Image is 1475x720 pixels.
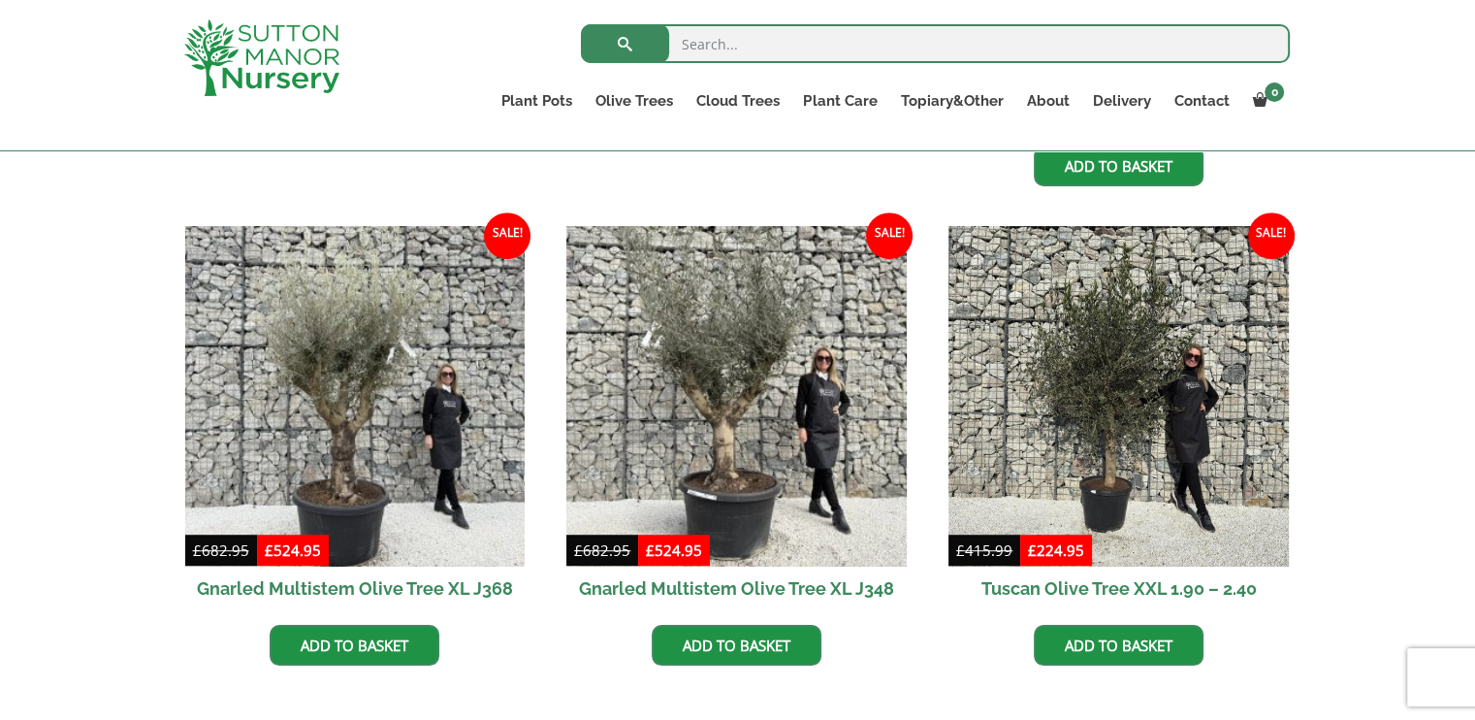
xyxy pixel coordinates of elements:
a: Add to basket: “Gnarled Multistem Olive Tree XL J368” [270,625,439,666]
a: About [1014,87,1080,115]
bdi: 524.95 [646,540,702,560]
bdi: 682.95 [574,540,630,560]
a: Sale! Tuscan Olive Tree XXL 1.90 – 2.40 [948,226,1289,610]
span: 0 [1265,82,1284,102]
a: Plant Care [791,87,888,115]
span: £ [265,540,273,560]
span: £ [193,540,202,560]
span: £ [1028,540,1037,560]
a: Sale! Gnarled Multistem Olive Tree XL J348 [566,226,907,610]
span: Sale! [866,213,913,259]
span: £ [956,540,965,560]
a: Delivery [1080,87,1162,115]
span: £ [646,540,655,560]
h2: Gnarled Multistem Olive Tree XL J368 [185,567,526,610]
bdi: 524.95 [265,540,321,560]
a: Cloud Trees [685,87,791,115]
img: logo [184,19,339,96]
a: Add to basket: “Gnarled Multistem Olive Tree XL J378” [1034,146,1203,186]
img: Tuscan Olive Tree XXL 1.90 - 2.40 [948,226,1289,567]
input: Search... [581,24,1290,63]
a: Olive Trees [584,87,685,115]
bdi: 682.95 [193,540,249,560]
span: Sale! [1248,213,1295,259]
a: Add to basket: “Gnarled Multistem Olive Tree XL J348” [652,625,821,666]
a: Contact [1162,87,1240,115]
img: Gnarled Multistem Olive Tree XL J348 [566,226,907,567]
span: £ [574,540,583,560]
a: Sale! Gnarled Multistem Olive Tree XL J368 [185,226,526,610]
bdi: 415.99 [956,540,1012,560]
h2: Tuscan Olive Tree XXL 1.90 – 2.40 [948,567,1289,610]
h2: Gnarled Multistem Olive Tree XL J348 [566,567,907,610]
a: Topiary&Other [888,87,1014,115]
img: Gnarled Multistem Olive Tree XL J368 [185,226,526,567]
a: 0 [1240,87,1290,115]
bdi: 224.95 [1028,540,1084,560]
span: Sale! [484,213,530,259]
a: Plant Pots [490,87,584,115]
a: Add to basket: “Tuscan Olive Tree XXL 1.90 - 2.40” [1034,625,1203,666]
